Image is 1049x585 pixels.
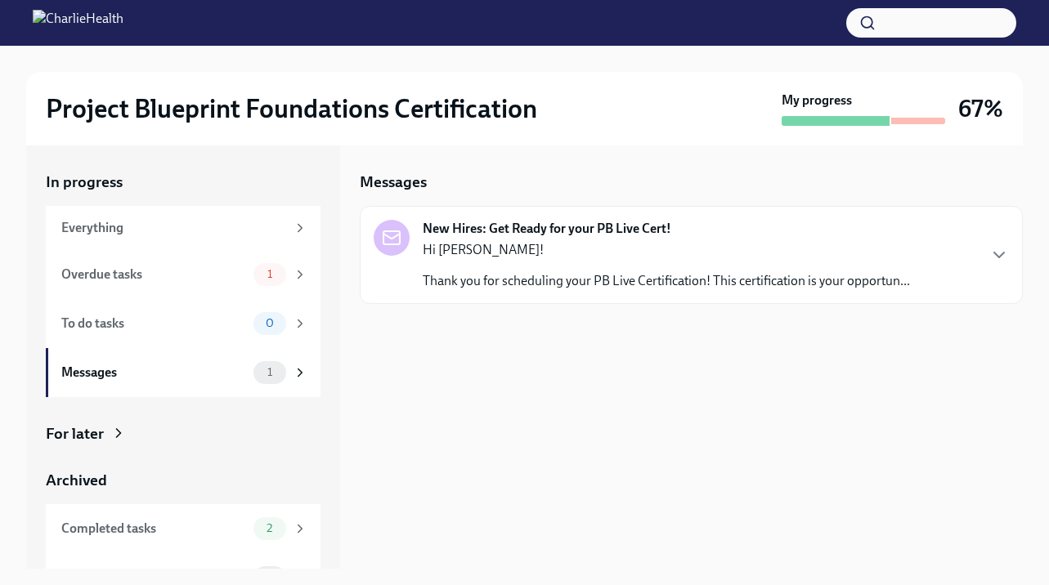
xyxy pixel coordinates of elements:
[61,364,247,382] div: Messages
[258,268,282,280] span: 1
[423,220,671,238] strong: New Hires: Get Ready for your PB Live Cert!
[46,423,104,444] div: For later
[958,94,1003,123] h3: 67%
[46,172,321,193] a: In progress
[782,92,852,109] strong: My progress
[61,219,286,237] div: Everything
[46,348,321,397] a: Messages1
[256,317,284,329] span: 0
[46,423,321,444] a: For later
[46,92,537,125] h2: Project Blueprint Foundations Certification
[360,172,427,193] h5: Messages
[46,250,321,299] a: Overdue tasks1
[46,206,321,250] a: Everything
[423,241,910,259] p: Hi [PERSON_NAME]!
[33,10,123,36] img: CharlieHealth
[423,272,910,290] p: Thank you for scheduling your PB Live Certification! This certification is your opportun...
[61,315,247,333] div: To do tasks
[258,366,282,378] span: 1
[61,266,247,284] div: Overdue tasks
[257,522,282,534] span: 2
[46,299,321,348] a: To do tasks0
[61,520,247,538] div: Completed tasks
[46,470,321,491] a: Archived
[46,504,321,553] a: Completed tasks2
